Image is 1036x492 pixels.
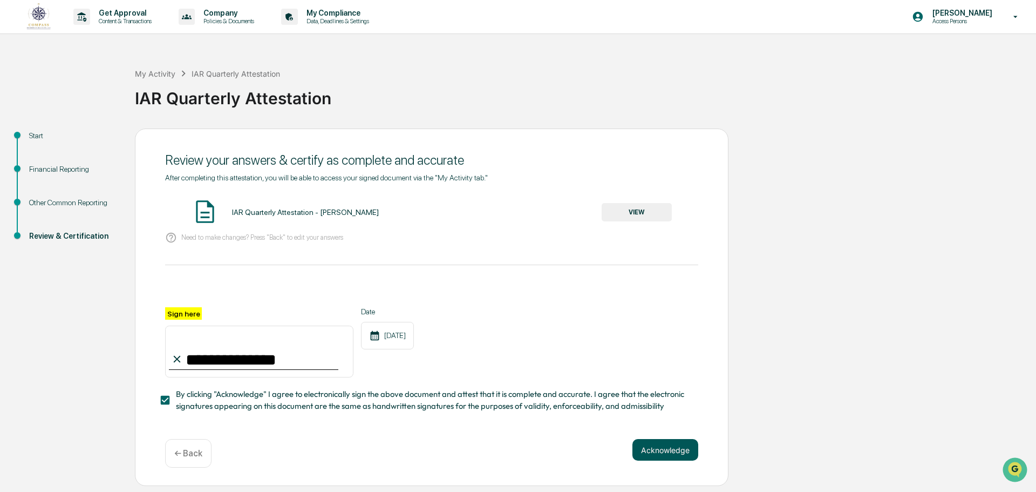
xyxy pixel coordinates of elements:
button: Start new chat [183,86,196,99]
span: Attestations [89,136,134,147]
label: Date [361,307,414,316]
span: By clicking "Acknowledge" I agree to electronically sign the above document and attest that it is... [176,388,690,413]
p: Need to make changes? Press "Back" to edit your answers [181,233,343,241]
span: Pylon [107,183,131,191]
p: Data, Deadlines & Settings [298,17,374,25]
img: logo [26,2,52,32]
img: Document Icon [192,198,219,225]
p: Access Persons [924,17,998,25]
span: Data Lookup [22,157,68,167]
div: 🗄️ [78,137,87,146]
p: Policies & Documents [195,17,260,25]
div: Other Common Reporting [29,197,118,208]
button: Acknowledge [632,439,698,461]
p: My Compliance [298,9,374,17]
p: Company [195,9,260,17]
a: 🔎Data Lookup [6,152,72,172]
div: IAR Quarterly Attestation [192,69,280,78]
label: Sign here [165,307,202,320]
button: VIEW [602,203,672,221]
p: ← Back [174,448,202,459]
p: Content & Transactions [90,17,157,25]
span: After completing this attestation, you will be able to access your signed document via the "My Ac... [165,173,488,182]
a: 🖐️Preclearance [6,132,74,151]
div: Review your answers & certify as complete and accurate [165,152,698,168]
div: Start new chat [37,83,177,93]
a: Powered byPylon [76,183,131,191]
div: My Activity [135,69,175,78]
p: [PERSON_NAME] [924,9,998,17]
p: How can we help? [11,23,196,40]
a: 🗄️Attestations [74,132,138,151]
div: 🖐️ [11,137,19,146]
div: Review & Certification [29,231,118,242]
p: Get Approval [90,9,157,17]
div: We're available if you need us! [37,93,137,102]
div: IAR Quarterly Attestation - [PERSON_NAME] [232,208,379,217]
img: 1746055101610-c473b297-6a78-478c-a979-82029cc54cd1 [11,83,30,102]
div: 🔎 [11,158,19,166]
div: Financial Reporting [29,164,118,175]
iframe: Open customer support [1001,456,1031,486]
span: Preclearance [22,136,70,147]
div: IAR Quarterly Attestation [135,80,1031,108]
div: Start [29,130,118,141]
div: [DATE] [361,322,414,349]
